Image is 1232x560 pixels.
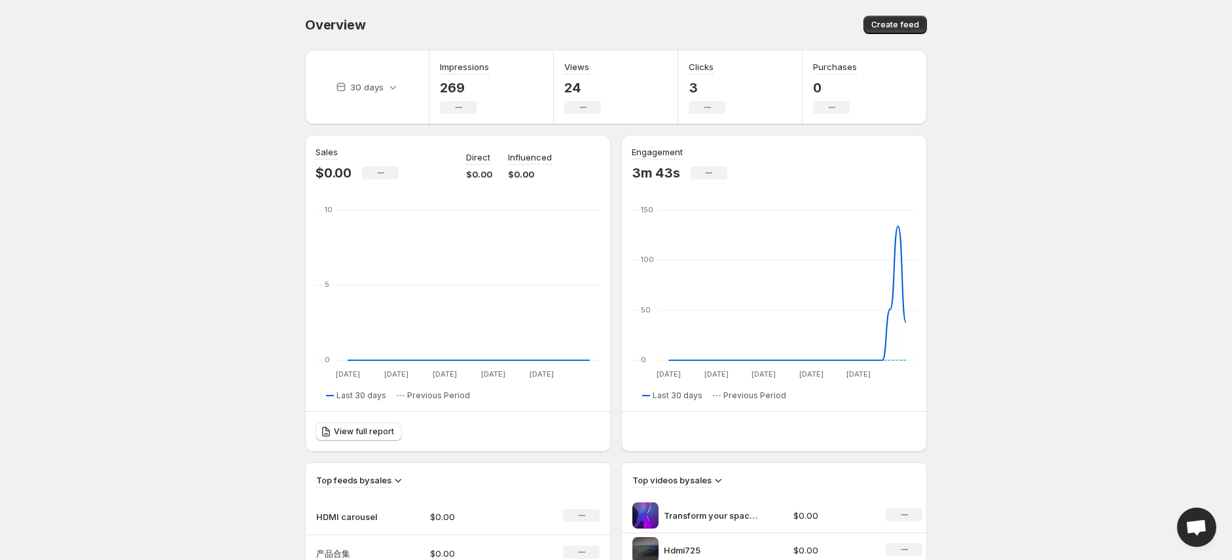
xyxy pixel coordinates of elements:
[508,151,552,164] p: Influenced
[316,510,382,523] p: HDMI carousel
[316,165,352,181] p: $0.00
[752,369,776,379] text: [DATE]
[641,255,654,264] text: 100
[793,509,871,522] p: $0.00
[430,510,523,523] p: $0.00
[530,369,554,379] text: [DATE]
[641,355,646,364] text: 0
[704,369,729,379] text: [DATE]
[664,544,762,557] p: Hdmi725
[481,369,505,379] text: [DATE]
[689,80,725,96] p: 3
[846,369,871,379] text: [DATE]
[641,205,653,214] text: 150
[350,81,384,94] p: 30 days
[657,369,681,379] text: [DATE]
[723,390,786,401] span: Previous Period
[799,369,824,379] text: [DATE]
[793,544,871,557] p: $0.00
[813,60,857,73] h3: Purchases
[407,390,470,401] span: Previous Period
[664,509,762,522] p: Transform your space with the DeckTok Smart Foldable Floor Lamp the perfect blend of style fu
[653,390,702,401] span: Last 30 days
[334,426,394,437] span: View full report
[325,355,330,364] text: 0
[632,474,712,487] h3: Top videos by sales
[632,502,659,529] img: Transform your space with the DeckTok Smart Foldable Floor Lamp the perfect blend of style fu
[1177,508,1216,547] a: Open chat
[336,390,386,401] span: Last 30 days
[325,205,333,214] text: 10
[433,369,457,379] text: [DATE]
[430,547,523,560] p: $0.00
[466,151,490,164] p: Direct
[689,60,714,73] h3: Clicks
[564,60,589,73] h3: Views
[564,80,601,96] p: 24
[316,474,391,487] h3: Top feeds by sales
[863,16,927,34] button: Create feed
[813,80,857,96] p: 0
[508,168,552,181] p: $0.00
[316,422,402,441] a: View full report
[316,547,382,560] p: 产品合集
[641,305,651,314] text: 50
[440,80,489,96] p: 269
[632,145,683,159] h3: Engagement
[440,60,489,73] h3: Impressions
[384,369,408,379] text: [DATE]
[871,20,919,30] span: Create feed
[336,369,360,379] text: [DATE]
[316,145,338,159] h3: Sales
[325,280,329,289] text: 5
[305,17,365,33] span: Overview
[632,165,680,181] p: 3m 43s
[466,168,492,181] p: $0.00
